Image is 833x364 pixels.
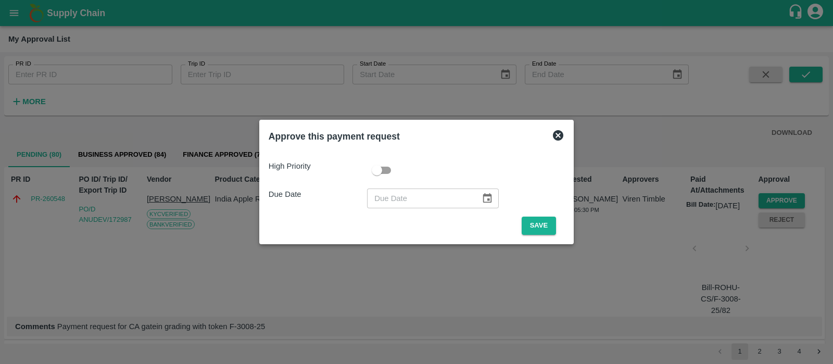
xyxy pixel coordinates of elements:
button: Save [522,217,556,235]
input: Due Date [367,189,473,208]
p: Due Date [269,189,367,200]
button: Choose date [477,189,497,208]
p: High Priority [269,160,367,172]
b: Approve this payment request [269,131,400,142]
